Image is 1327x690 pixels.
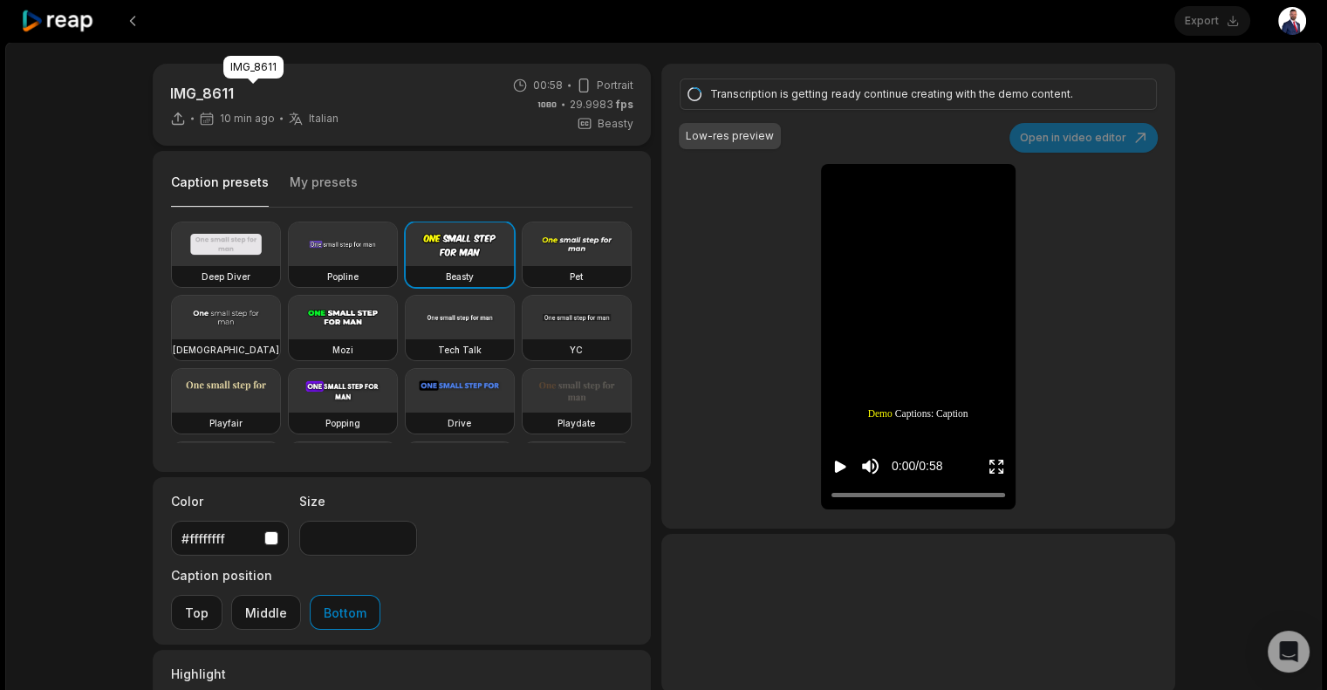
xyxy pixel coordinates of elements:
[171,665,289,683] label: Highlight
[1268,631,1310,673] div: Open Intercom Messenger
[325,416,360,430] h3: Popping
[448,416,471,430] h3: Drive
[223,56,284,79] div: IMG_8611
[220,112,275,126] span: 10 min ago
[859,455,881,477] button: Mute sound
[309,112,339,126] span: Italian
[299,492,417,510] label: Size
[892,457,942,475] div: 0:00 / 0:58
[438,343,482,357] h3: Tech Talk
[290,174,358,207] button: My presets
[710,86,1120,102] div: Transcription is getting ready continue creating with the demo content.
[988,450,1005,482] button: Enter Fullscreen
[332,343,353,357] h3: Mozi
[327,270,359,284] h3: Popline
[181,529,257,548] div: #ffffffff
[171,595,222,630] button: Top
[446,270,474,284] h3: Beasty
[598,116,633,132] span: Beasty
[173,343,279,357] h3: [DEMOGRAPHIC_DATA]
[895,406,934,421] span: Captions:
[616,98,633,111] span: fps
[170,83,339,104] p: IMG_8611
[597,78,633,93] span: Portrait
[533,78,563,93] span: 00:58
[570,270,583,284] h3: Pet
[171,492,289,510] label: Color
[686,128,774,144] div: Low-res preview
[936,406,968,421] span: Caption
[171,174,269,208] button: Caption presets
[557,416,595,430] h3: Playdate
[868,406,893,421] span: Demo
[231,595,301,630] button: Middle
[831,450,849,482] button: Play video
[570,343,583,357] h3: YC
[570,97,633,113] span: 29.9983
[202,270,250,284] h3: Deep Diver
[310,595,380,630] button: Bottom
[171,521,289,556] button: #ffffffff
[209,416,243,430] h3: Playfair
[171,566,380,584] label: Caption position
